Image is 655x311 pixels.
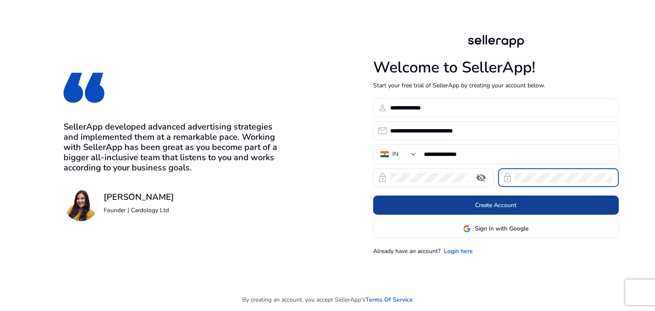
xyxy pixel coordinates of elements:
p: Start your free trial of SellerApp by creating your account below. [373,81,619,90]
span: Sign In with Google [475,224,528,233]
span: email [377,126,388,136]
div: IN [392,150,398,159]
p: Founder | Cardology Ltd [104,206,174,215]
a: Terms Of Service [365,295,413,304]
span: lock [502,173,513,183]
p: Already have an account? [373,247,441,256]
button: Sign In with Google [373,219,619,238]
h3: SellerApp developed advanced advertising strategies and implemented them at a remarkable pace. Wo... [64,122,282,173]
span: Create Account [475,201,516,210]
h3: [PERSON_NAME] [104,192,174,202]
span: person [377,103,388,113]
a: Login here [444,247,473,256]
img: google-logo.svg [463,225,471,233]
span: lock [377,173,388,183]
h1: Welcome to SellerApp! [373,58,619,77]
button: Create Account [373,196,619,215]
mat-icon: visibility_off [471,173,491,183]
